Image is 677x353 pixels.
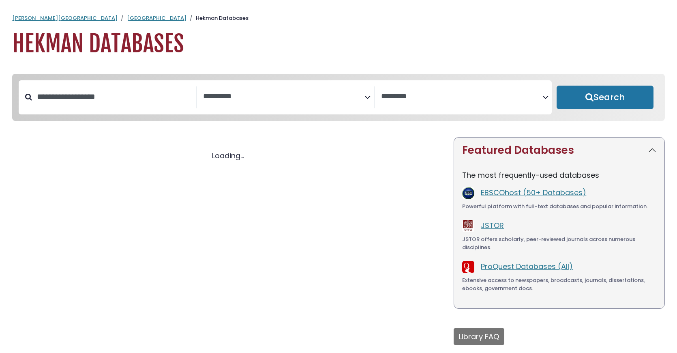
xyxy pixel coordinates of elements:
[12,14,665,22] nav: breadcrumb
[12,30,665,58] h1: Hekman Databases
[462,170,656,181] p: The most frequently-used databases
[381,93,542,101] textarea: Search
[481,220,504,230] a: JSTOR
[462,202,656,211] div: Powerful platform with full-text databases and popular information.
[12,74,665,121] nav: Search filters
[481,261,573,271] a: ProQuest Databases (All)
[454,328,504,345] button: Library FAQ
[454,138,664,163] button: Featured Databases
[557,86,653,109] button: Submit for Search Results
[186,14,249,22] li: Hekman Databases
[12,14,118,22] a: [PERSON_NAME][GEOGRAPHIC_DATA]
[12,150,444,161] div: Loading...
[127,14,186,22] a: [GEOGRAPHIC_DATA]
[32,90,196,103] input: Search database by title or keyword
[481,187,586,198] a: EBSCOhost (50+ Databases)
[462,276,656,292] div: Extensive access to newspapers, broadcasts, journals, dissertations, ebooks, government docs.
[462,235,656,251] div: JSTOR offers scholarly, peer-reviewed journals across numerous disciplines.
[203,93,364,101] textarea: Search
